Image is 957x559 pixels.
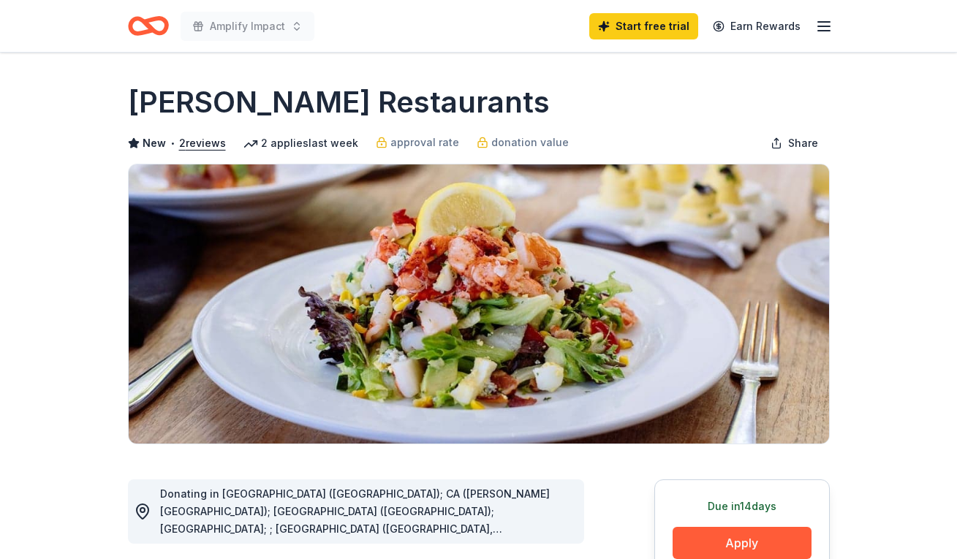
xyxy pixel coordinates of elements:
a: Home [128,9,169,43]
span: New [143,134,166,152]
h1: [PERSON_NAME] Restaurants [128,82,550,123]
span: approval rate [390,134,459,151]
div: 2 applies last week [243,134,358,152]
a: approval rate [376,134,459,151]
span: Amplify Impact [210,18,285,35]
span: Share [788,134,818,152]
a: Start free trial [589,13,698,39]
button: 2reviews [179,134,226,152]
button: Apply [673,527,812,559]
a: donation value [477,134,569,151]
button: Amplify Impact [181,12,314,41]
span: donation value [491,134,569,151]
div: Due in 14 days [673,498,812,515]
a: Earn Rewards [704,13,809,39]
span: • [170,137,175,149]
img: Image for Cameron Mitchell Restaurants [129,164,829,444]
button: Share [759,129,830,158]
